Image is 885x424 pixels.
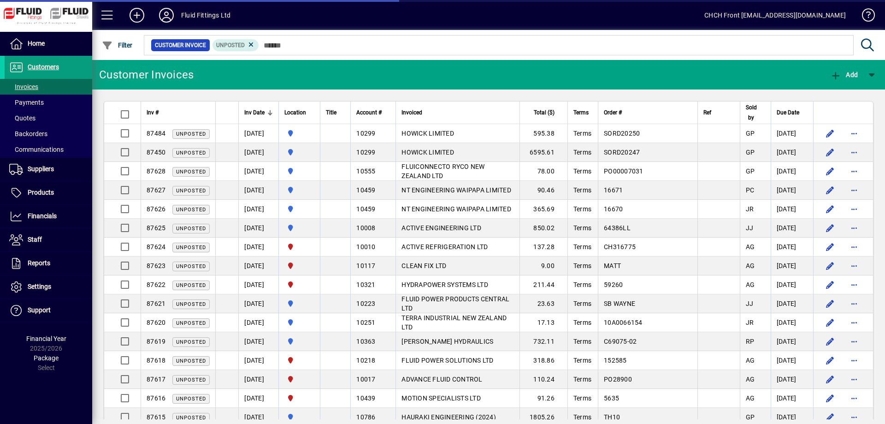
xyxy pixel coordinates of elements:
[746,243,755,251] span: AG
[746,167,755,175] span: GP
[823,391,838,406] button: Edit
[356,413,375,421] span: 10786
[830,71,858,78] span: Add
[5,79,92,95] a: Invoices
[823,183,838,197] button: Edit
[244,107,273,118] div: Inv Date
[102,42,133,49] span: Filter
[284,223,314,233] span: AUCKLAND
[238,238,278,257] td: [DATE]
[147,262,165,269] span: 87623
[284,280,314,290] span: CHRISTCHURCH
[704,8,846,23] div: CHCH Front [EMAIL_ADDRESS][DOMAIN_NAME]
[28,306,51,314] span: Support
[573,357,591,364] span: Terms
[823,221,838,235] button: Edit
[777,107,808,118] div: Due Date
[356,167,375,175] span: 10555
[604,205,623,213] span: 16670
[401,149,454,156] span: HOWICK LIMITED
[284,147,314,157] span: AUCKLAND
[284,128,314,138] span: AUCKLAND
[284,204,314,214] span: AUCKLAND
[519,200,567,219] td: 365.69
[847,296,861,311] button: More options
[847,258,861,273] button: More options
[5,95,92,110] a: Payments
[238,370,278,389] td: [DATE]
[525,107,563,118] div: Total ($)
[176,415,206,421] span: Unposted
[401,205,511,213] span: NT ENGINEERING WAIPAPA LIMITED
[573,338,591,345] span: Terms
[604,357,627,364] span: 152585
[847,126,861,141] button: More options
[356,149,375,156] span: 10299
[604,319,643,326] span: 10A0066154
[356,205,375,213] span: 10459
[703,107,734,118] div: Ref
[176,263,206,269] span: Unposted
[847,164,861,179] button: More options
[534,107,555,118] span: Total ($)
[216,42,245,48] span: Unposted
[823,258,838,273] button: Edit
[604,107,692,118] div: Order #
[356,130,375,137] span: 10299
[28,189,54,196] span: Products
[401,107,422,118] span: Invoiced
[238,200,278,219] td: [DATE]
[356,186,375,194] span: 10459
[238,257,278,275] td: [DATE]
[147,357,165,364] span: 87618
[5,181,92,204] a: Products
[401,243,488,251] span: ACTIVE REFRIGERATION LTD
[176,377,206,383] span: Unposted
[519,313,567,332] td: 17.13
[777,107,799,118] span: Due Date
[771,238,813,257] td: [DATE]
[176,358,206,364] span: Unposted
[847,353,861,368] button: More options
[238,275,278,294] td: [DATE]
[176,150,206,156] span: Unposted
[519,294,567,313] td: 23.63
[238,124,278,143] td: [DATE]
[519,124,567,143] td: 595.38
[284,166,314,176] span: AUCKLAND
[356,376,375,383] span: 10017
[284,336,314,346] span: AUCKLAND
[401,163,484,179] span: FLUICONNECTO RYCO NEW ZEALAND LTD
[5,110,92,126] a: Quotes
[771,143,813,162] td: [DATE]
[604,243,636,251] span: CH316775
[604,130,640,137] span: SORD20250
[356,319,375,326] span: 10251
[847,183,861,197] button: More options
[34,354,59,362] span: Package
[152,7,181,24] button: Profile
[401,413,496,421] span: HAURAKI ENGINEERING (2024)
[746,224,754,232] span: JJ
[122,7,152,24] button: Add
[356,357,375,364] span: 10218
[147,167,165,175] span: 87628
[9,146,64,153] span: Communications
[519,351,567,370] td: 318.86
[147,186,165,194] span: 87627
[746,102,765,123] div: Sold by
[604,224,631,232] span: 64386LL
[147,205,165,213] span: 87626
[823,353,838,368] button: Edit
[5,228,92,251] a: Staff
[823,202,838,216] button: Edit
[176,207,206,213] span: Unposted
[604,167,643,175] span: PO00007031
[401,376,482,383] span: ADVANCE FLUID CONTROL
[519,332,567,351] td: 732.11
[28,283,51,290] span: Settings
[604,300,635,307] span: SB WAYNE
[176,131,206,137] span: Unposted
[519,370,567,389] td: 110.24
[519,162,567,181] td: 78.00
